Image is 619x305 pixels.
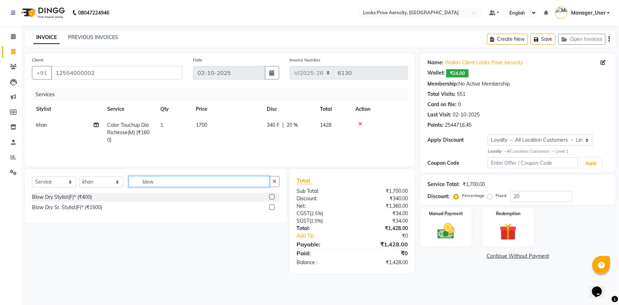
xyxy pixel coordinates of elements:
[581,158,601,169] button: Apply
[78,3,109,23] b: 08047224946
[291,249,352,257] div: Paid:
[311,211,322,216] span: 2.5%
[427,111,451,119] div: Last Visit:
[427,136,488,144] div: Apply Discount
[488,149,507,154] strong: Loyalty →
[291,217,352,225] div: ( )
[33,88,413,101] div: Services
[196,122,207,128] span: 1700
[291,225,352,232] div: Total:
[363,232,413,240] div: ₹0
[445,121,471,129] div: 2544716.45
[427,181,460,188] div: Service Total:
[427,101,457,108] div: Card on file:
[297,177,313,184] span: Total
[291,202,352,210] div: Net:
[446,69,469,77] span: ₹24.00
[427,69,445,77] div: Wallet:
[488,157,578,168] input: Enter Offer / Coupon Code
[352,217,413,225] div: ₹34.00
[463,181,485,188] div: ₹1,700.00
[458,101,461,108] div: 0
[193,57,203,63] label: Date
[262,101,316,117] th: Disc
[494,221,522,243] img: _gift.svg
[432,221,460,241] img: _cash.svg
[427,91,455,98] div: Total Visits:
[352,195,413,202] div: ₹340.00
[352,187,413,195] div: ₹1,700.00
[453,111,480,119] div: 02-10-2025
[192,101,262,117] th: Price
[487,34,528,45] button: Create New
[287,121,298,129] span: 20 %
[51,66,182,80] input: Search by Name/Mobile/Email/Code
[462,192,485,199] label: Percentage
[496,211,520,217] label: Redemption
[427,193,449,200] div: Discount:
[291,187,352,195] div: Sub Total:
[18,3,67,23] img: logo
[107,122,149,143] span: Color Touchup Dia Richesse(M) (₹1600)
[352,210,413,217] div: ₹34.00
[291,259,352,266] div: Balance :
[457,91,465,98] div: 551
[427,80,608,88] div: No Active Membership
[291,240,352,249] div: Payable:
[156,101,192,117] th: Qty
[32,194,92,201] div: Blow Dry Stylist(F)* (₹400)
[32,66,52,80] button: +91
[352,259,413,266] div: ₹1,428.00
[352,225,413,232] div: ₹1,428.00
[291,232,362,240] a: Add Tip
[351,101,408,117] th: Action
[316,101,351,117] th: Total
[267,121,280,129] span: 340 F
[282,121,284,129] span: |
[496,192,506,199] label: Fixed
[427,121,443,129] div: Points:
[68,34,118,40] a: PREVIOUS INVOICES
[558,34,606,45] button: Open Invoices
[422,252,614,260] a: Continue Without Payment
[429,211,463,217] label: Manual Payment
[427,80,458,88] div: Membership:
[589,277,612,298] iframe: chat widget
[555,6,568,19] img: Manager_User
[320,122,331,128] span: 1428
[427,159,488,167] div: Coupon Code
[160,122,163,128] span: 1
[297,210,310,217] span: CGST
[427,59,443,66] div: Name:
[488,148,608,154] div: All Location Customers → Level 1
[32,204,102,211] div: Blow Dry Sr. Stylist(F)* (₹1500)
[33,31,60,44] a: INVOICE
[571,9,606,17] span: Manager_User
[290,57,321,63] label: Invoice Number
[32,101,103,117] th: Stylist
[311,218,321,224] span: 2.5%
[129,176,270,187] input: Search or Scan
[352,240,413,249] div: ₹1,428.00
[352,249,413,257] div: ₹0
[291,210,352,217] div: ( )
[445,59,523,66] a: Walkin Client Looks Prive Aerocity
[36,122,47,128] span: khan
[352,202,413,210] div: ₹1,360.00
[531,34,556,45] button: Save
[32,57,43,63] label: Client
[291,195,352,202] div: Discount:
[103,101,156,117] th: Service
[297,218,309,224] span: SGST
